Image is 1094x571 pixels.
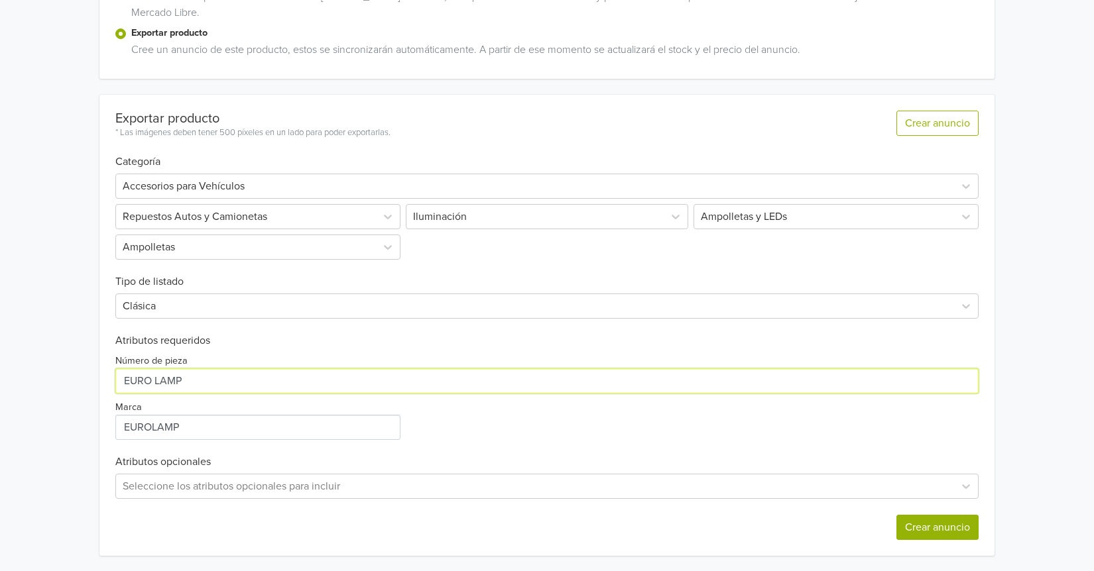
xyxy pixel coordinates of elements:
button: Crear anuncio [896,515,979,540]
h6: Atributos requeridos [115,335,979,347]
div: Cree un anuncio de este producto, estos se sincronizarán automáticamente. A partir de ese momento... [126,42,979,63]
label: Exportar producto [131,26,979,40]
div: Exportar producto [115,111,391,127]
h6: Categoría [115,140,979,168]
h6: Atributos opcionales [115,456,979,468]
label: Marca [115,400,142,415]
div: * Las imágenes deben tener 500 píxeles en un lado para poder exportarlas. [115,127,391,140]
button: Crear anuncio [896,111,979,136]
label: Número de pieza [115,354,188,368]
h6: Tipo de listado [115,260,979,288]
